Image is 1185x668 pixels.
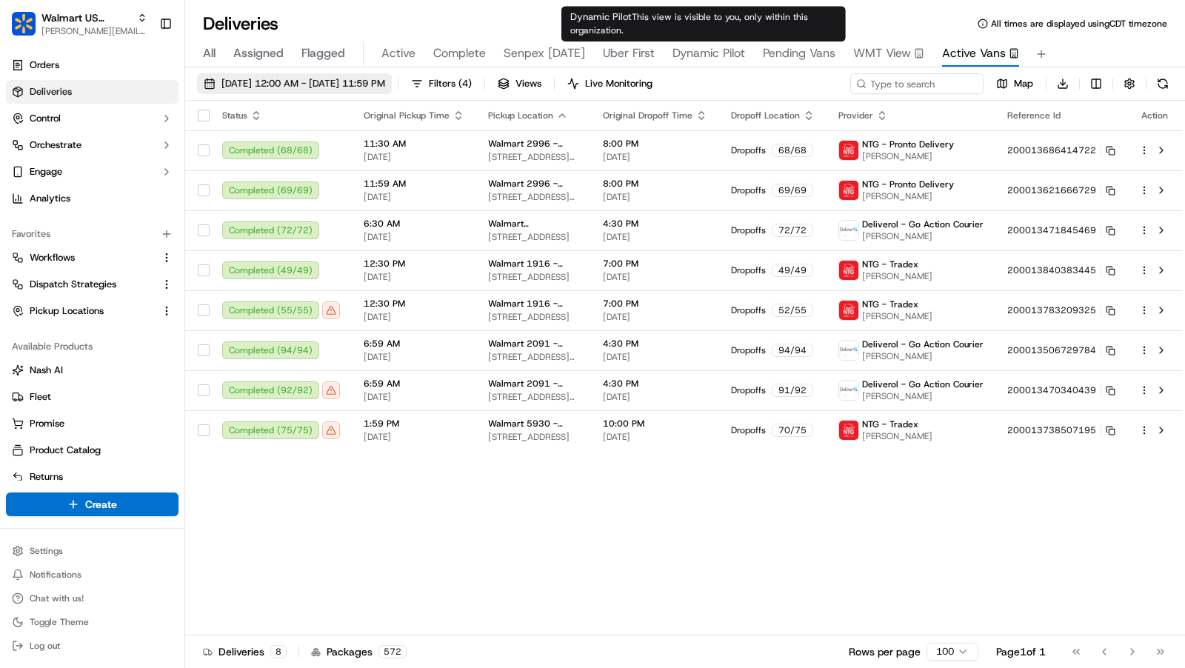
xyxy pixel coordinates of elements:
[6,385,178,409] button: Fleet
[203,12,278,36] h1: Deliveries
[1014,77,1033,90] span: Map
[364,378,464,390] span: 6:59 AM
[862,190,954,202] span: [PERSON_NAME]
[364,231,464,243] span: [DATE]
[6,541,178,561] button: Settings
[364,258,464,270] span: 12:30 PM
[1139,110,1170,121] div: Action
[1007,144,1115,156] button: 200013686414722
[603,351,707,363] span: [DATE]
[603,391,707,403] span: [DATE]
[364,271,464,283] span: [DATE]
[772,344,813,357] div: 94 / 94
[404,73,478,94] button: Filters(4)
[603,418,707,430] span: 10:00 PM
[30,616,89,628] span: Toggle Theme
[839,141,858,160] img: images
[6,246,178,270] button: Workflows
[488,378,579,390] span: Walmart 2091 - [MEDICAL_DATA], [GEOGRAPHIC_DATA]
[6,438,178,462] button: Product Catalog
[585,77,652,90] span: Live Monitoring
[862,418,918,430] span: NTG - Tradex
[488,311,579,323] span: [STREET_ADDRESS]
[488,351,579,363] span: [STREET_ADDRESS][MEDICAL_DATA]
[67,156,204,167] div: We're available if you need us!
[862,310,932,322] span: [PERSON_NAME]
[12,390,173,404] a: Fleet
[203,44,216,62] span: All
[30,390,51,404] span: Fleet
[6,6,153,41] button: Walmart US StoresWalmart US Stores[PERSON_NAME][EMAIL_ADDRESS][DOMAIN_NAME]
[1007,384,1115,396] button: 200013470340439
[488,271,579,283] span: [STREET_ADDRESS]
[1007,224,1115,236] button: 200013471845469
[731,184,766,196] span: Dropoffs
[30,417,64,430] span: Promise
[12,444,173,457] a: Product Catalog
[30,278,116,291] span: Dispatch Strategies
[41,10,131,25] button: Walmart US Stores
[9,324,119,351] a: 📗Knowledge Base
[67,141,243,156] div: Start new chat
[603,231,707,243] span: [DATE]
[6,299,178,323] button: Pickup Locations
[838,110,873,121] span: Provider
[458,77,472,90] span: ( 4 )
[731,224,766,236] span: Dropoffs
[30,470,63,484] span: Returns
[30,192,70,205] span: Analytics
[731,264,766,276] span: Dropoffs
[364,138,464,150] span: 11:30 AM
[123,269,128,281] span: •
[30,59,59,72] span: Orders
[853,44,911,62] span: WMT View
[839,421,858,440] img: images
[839,301,858,320] img: images
[862,390,984,402] span: [PERSON_NAME]
[104,366,179,378] a: Powered byPylon
[862,138,954,150] span: NTG - Pronto Delivery
[561,6,846,41] div: Dynamic Pilot
[147,367,179,378] span: Pylon
[488,191,579,203] span: [STREET_ADDRESS][PERSON_NAME]
[603,431,707,443] span: [DATE]
[429,77,472,90] span: Filters
[15,332,27,344] div: 📗
[46,229,86,241] span: unihopllc
[30,112,61,125] span: Control
[772,304,813,317] div: 52 / 55
[603,271,707,283] span: [DATE]
[603,151,707,163] span: [DATE]
[12,304,155,318] a: Pickup Locations
[839,221,858,240] img: profile_deliverol_nashtms.png
[488,231,579,243] span: [STREET_ADDRESS]
[991,18,1167,30] span: All times are displayed using CDT timezone
[862,230,984,242] span: [PERSON_NAME]
[862,338,984,350] span: Deliverol - Go Action Courier
[30,251,75,264] span: Workflows
[772,144,813,157] div: 68 / 68
[119,324,244,351] a: 💻API Documentation
[839,261,858,280] img: images
[1007,110,1061,121] span: Reference Id
[603,191,707,203] span: [DATE]
[6,412,178,435] button: Promise
[772,224,813,237] div: 72 / 72
[222,110,247,121] span: Status
[97,229,127,241] span: [DATE]
[603,338,707,350] span: 4:30 PM
[488,298,579,310] span: Walmart 1916 - [GEOGRAPHIC_DATA], [GEOGRAPHIC_DATA]
[488,418,579,430] span: Walmart 5930 - [GEOGRAPHIC_DATA], [GEOGRAPHIC_DATA]
[364,338,464,350] span: 6:59 AM
[12,470,173,484] a: Returns
[488,258,579,270] span: Walmart 1916 - [GEOGRAPHIC_DATA], [GEOGRAPHIC_DATA]
[31,141,58,167] img: 9188753566659_6852d8bf1fb38e338040_72.png
[301,44,345,62] span: Flagged
[1007,344,1115,356] button: 200013506729784
[230,189,270,207] button: See all
[381,44,415,62] span: Active
[6,465,178,489] button: Returns
[603,258,707,270] span: 7:00 PM
[6,335,178,358] div: Available Products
